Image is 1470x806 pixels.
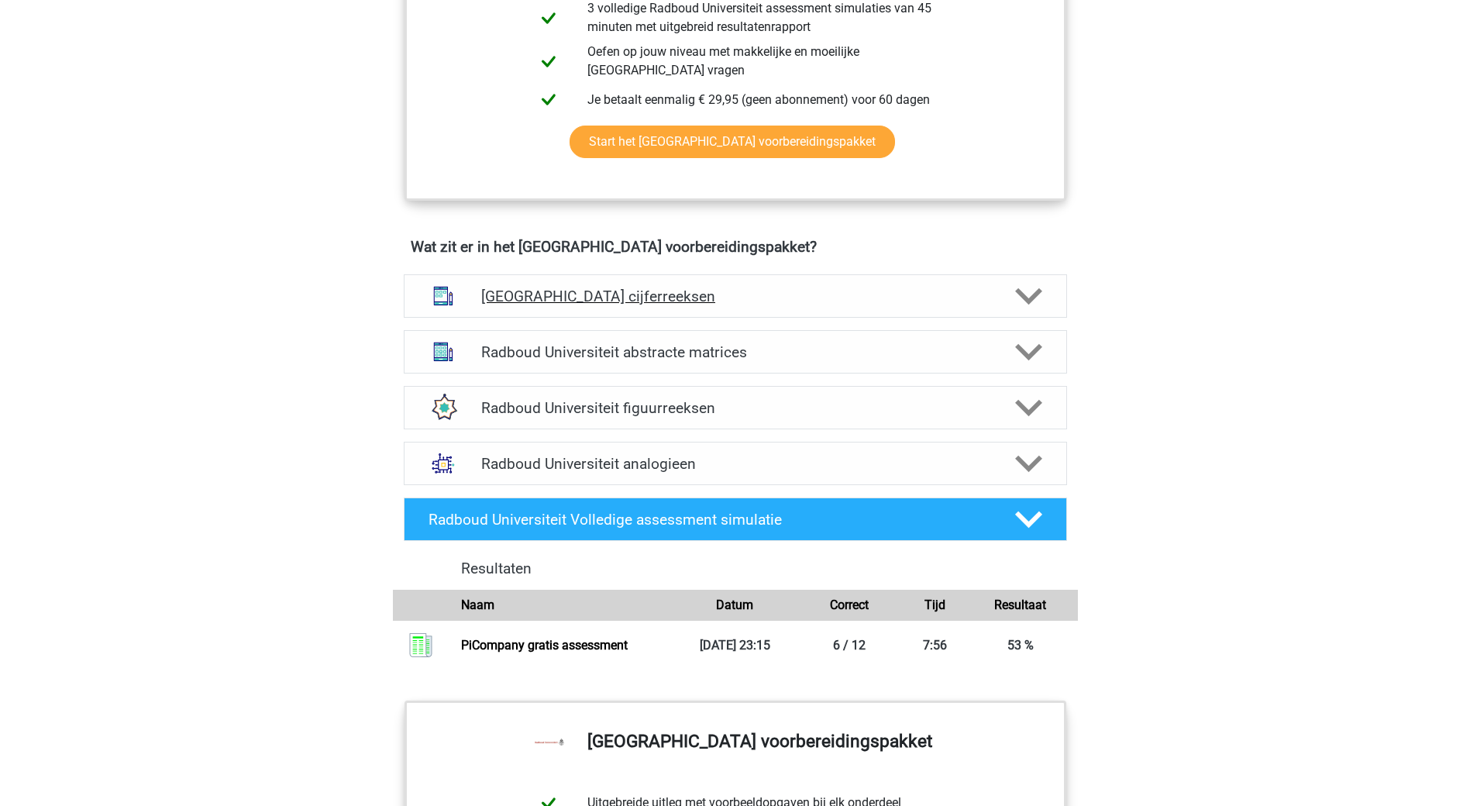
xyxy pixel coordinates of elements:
[423,443,463,484] img: analogieen
[481,399,989,417] h4: Radboud Universiteit figuurreeksen
[570,126,895,158] a: Start het [GEOGRAPHIC_DATA] voorbereidingspakket
[461,560,1065,577] h4: Resultaten
[398,386,1073,429] a: figuurreeksen Radboud Universiteit figuurreeksen
[398,274,1073,318] a: cijferreeksen [GEOGRAPHIC_DATA] cijferreeksen
[398,442,1073,485] a: analogieen Radboud Universiteit analogieen
[481,288,989,305] h4: [GEOGRAPHIC_DATA] cijferreeksen
[481,455,989,473] h4: Radboud Universiteit analogieen
[429,511,990,529] h4: Radboud Universiteit Volledige assessment simulatie
[423,276,463,316] img: cijferreeksen
[411,238,1060,256] h4: Wat zit er in het [GEOGRAPHIC_DATA] voorbereidingspakket?
[398,498,1073,541] a: Radboud Universiteit Volledige assessment simulatie
[423,332,463,372] img: abstracte matrices
[792,596,906,615] div: Correct
[449,596,678,615] div: Naam
[678,596,792,615] div: Datum
[398,330,1073,374] a: abstracte matrices Radboud Universiteit abstracte matrices
[906,596,963,615] div: Tijd
[963,596,1077,615] div: Resultaat
[423,387,463,428] img: figuurreeksen
[481,343,989,361] h4: Radboud Universiteit abstracte matrices
[461,638,628,653] a: PiCompany gratis assessment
